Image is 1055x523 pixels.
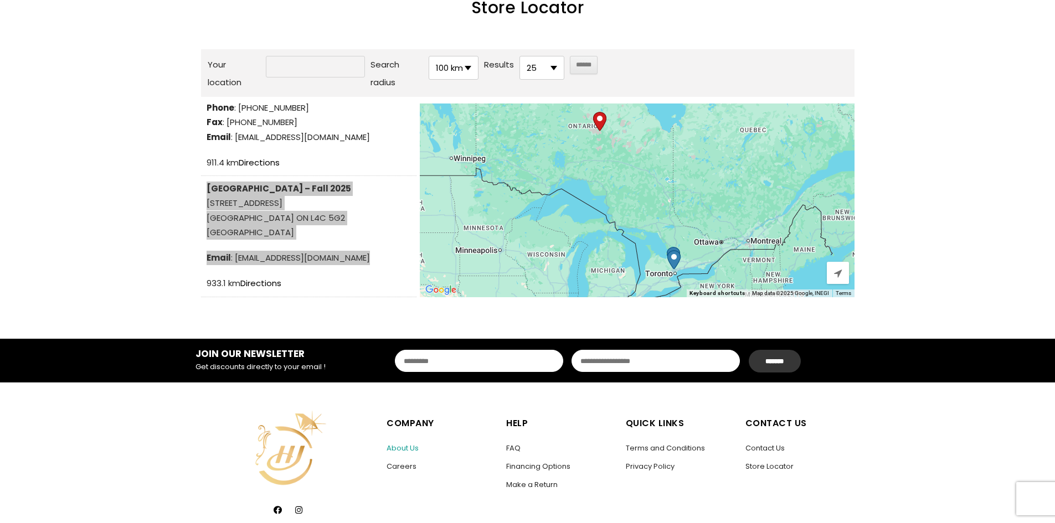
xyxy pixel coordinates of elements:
[520,56,564,79] span: 25
[207,116,223,128] strong: Fax
[834,268,842,278] span: 
[667,247,680,266] div: Upper Canada Mall
[207,130,411,144] span: : [EMAIL_ADDRESS][DOMAIN_NAME]
[370,56,423,91] label: Search radius
[207,183,351,194] strong: [GEOGRAPHIC_DATA] – Fall 2025
[195,347,305,360] strong: JOIN OUR NEWSLETTER
[208,56,260,91] label: Your location
[506,416,615,431] h5: Help
[667,250,681,270] div: Hillcrest Mall – Fall 2025
[745,416,855,431] h5: Contact Us
[387,443,419,453] a: About Us
[244,405,332,492] img: HJiconWeb-05
[240,277,281,289] a: Directions
[423,283,459,297] img: Google
[745,443,785,453] a: Contact Us
[207,196,411,210] span: [STREET_ADDRESS]
[429,56,478,79] span: 100 km
[387,416,495,431] h5: Company
[195,361,347,374] p: Get discounts directly to your email !
[207,252,231,263] strong: Email
[626,443,705,453] a: Terms and Conditions
[207,225,411,240] span: [GEOGRAPHIC_DATA]
[207,212,345,224] span: [GEOGRAPHIC_DATA] ON L4C 5G2
[484,56,514,74] label: Results
[207,102,234,113] strong: Phone
[752,290,829,296] span: Map data ©2025 Google, INEGI
[506,461,570,472] a: Financing Options
[387,461,416,472] a: Careers
[626,461,675,472] a: Privacy Policy
[207,251,411,265] span: : [EMAIL_ADDRESS][DOMAIN_NAME]
[207,115,411,130] span: : [PHONE_NUMBER]
[745,461,794,472] a: Store Locator
[239,157,280,168] a: Directions
[626,416,734,431] h5: Quick Links
[207,131,231,143] strong: Email
[506,479,558,490] a: Make a Return
[423,283,459,297] a: Open this area in Google Maps (opens a new window)
[207,276,411,291] div: 933.1 km
[836,290,851,296] a: Terms
[207,156,411,170] div: 911.4 km
[506,443,521,453] a: FAQ
[689,289,745,297] button: Keyboard shortcuts
[593,112,606,131] div: Start location
[207,101,411,115] span: : [PHONE_NUMBER]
